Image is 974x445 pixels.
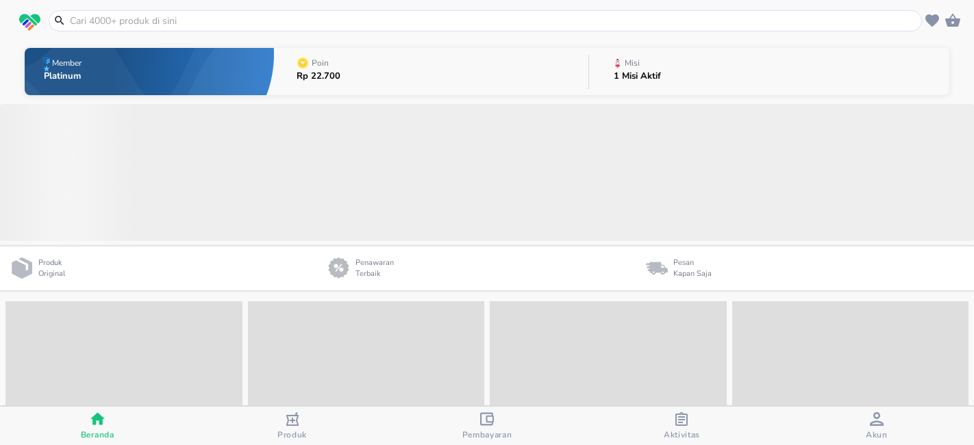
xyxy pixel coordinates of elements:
[277,429,307,440] span: Produk
[614,72,661,81] p: 1 Misi Aktif
[390,407,584,445] button: Pembayaran
[779,407,974,445] button: Akun
[274,44,588,99] button: PoinRp 22.700
[673,257,712,280] p: Pesan Kapan Saja
[297,72,340,81] p: Rp 22.700
[68,14,919,28] input: Cari 4000+ produk di sini
[462,429,512,440] span: Pembayaran
[312,59,329,67] p: Poin
[25,44,274,99] button: MemberPlatinum
[38,257,71,280] p: Produk Original
[625,59,640,67] p: Misi
[52,59,82,67] p: Member
[81,429,114,440] span: Beranda
[44,72,84,81] p: Platinum
[584,407,779,445] button: Aktivitas
[355,257,399,280] p: Penawaran Terbaik
[664,429,700,440] span: Aktivitas
[19,14,40,31] img: logo_swiperx_s.bd005f3b.svg
[589,44,949,99] button: Misi1 Misi Aktif
[195,407,389,445] button: Produk
[866,429,888,440] span: Akun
